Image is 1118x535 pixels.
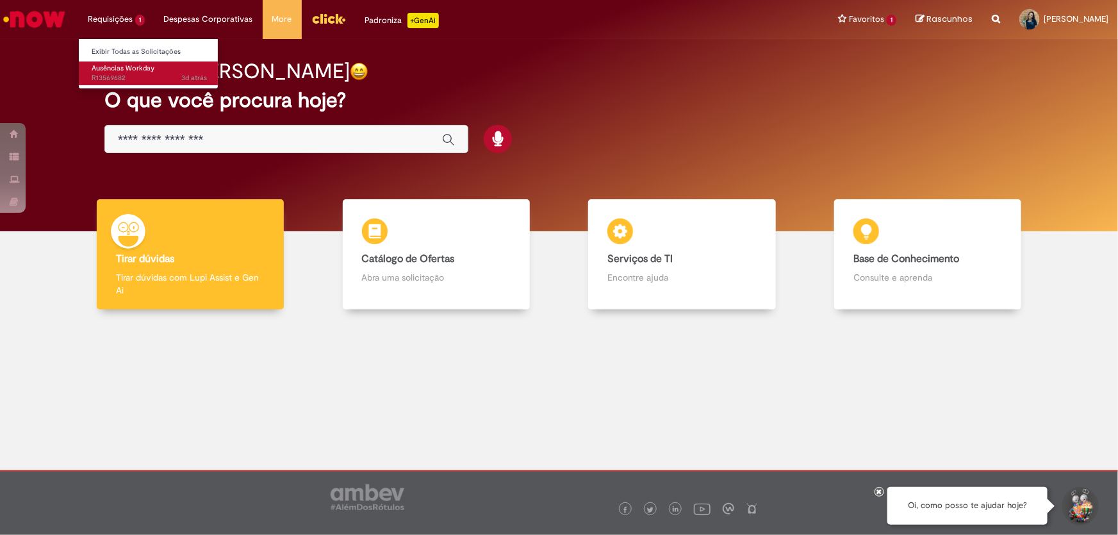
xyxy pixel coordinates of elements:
[849,13,884,26] span: Favoritos
[78,38,218,89] ul: Requisições
[79,62,220,85] a: Aberto R13569682 : Ausências Workday
[647,507,654,513] img: logo_footer_twitter.png
[92,73,207,83] span: R13569682
[887,487,1048,525] div: Oi, como posso te ajudar hoje?
[407,13,439,28] p: +GenAi
[362,271,511,284] p: Abra uma solicitação
[805,199,1051,310] a: Base de Conhecimento Consulte e aprenda
[673,506,679,514] img: logo_footer_linkedin.png
[104,89,1014,111] h2: O que você procura hoje?
[1044,13,1108,24] span: [PERSON_NAME]
[331,484,404,510] img: logo_footer_ambev_rotulo_gray.png
[272,13,292,26] span: More
[135,15,145,26] span: 1
[313,199,559,310] a: Catálogo de Ofertas Abra uma solicitação
[116,271,265,297] p: Tirar dúvidas com Lupi Assist e Gen Ai
[1,6,67,32] img: ServiceNow
[79,45,220,59] a: Exibir Todas as Solicitações
[116,252,174,265] b: Tirar dúvidas
[92,63,154,73] span: Ausências Workday
[350,62,368,81] img: happy-face.png
[1060,487,1099,525] button: Iniciar Conversa de Suporte
[853,271,1002,284] p: Consulte e aprenda
[362,252,455,265] b: Catálogo de Ofertas
[104,60,350,83] h2: Bom dia, [PERSON_NAME]
[694,500,711,517] img: logo_footer_youtube.png
[622,507,629,513] img: logo_footer_facebook.png
[916,13,973,26] a: Rascunhos
[365,13,439,28] div: Padroniza
[607,252,673,265] b: Serviços de TI
[67,199,313,310] a: Tirar dúvidas Tirar dúvidas com Lupi Assist e Gen Ai
[723,503,734,514] img: logo_footer_workplace.png
[559,199,805,310] a: Serviços de TI Encontre ajuda
[746,503,758,514] img: logo_footer_naosei.png
[853,252,959,265] b: Base de Conhecimento
[311,9,346,28] img: click_logo_yellow_360x200.png
[887,15,896,26] span: 1
[181,73,207,83] time: 26/09/2025 10:17:06
[607,271,756,284] p: Encontre ajuda
[926,13,973,25] span: Rascunhos
[181,73,207,83] span: 3d atrás
[88,13,133,26] span: Requisições
[164,13,253,26] span: Despesas Corporativas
